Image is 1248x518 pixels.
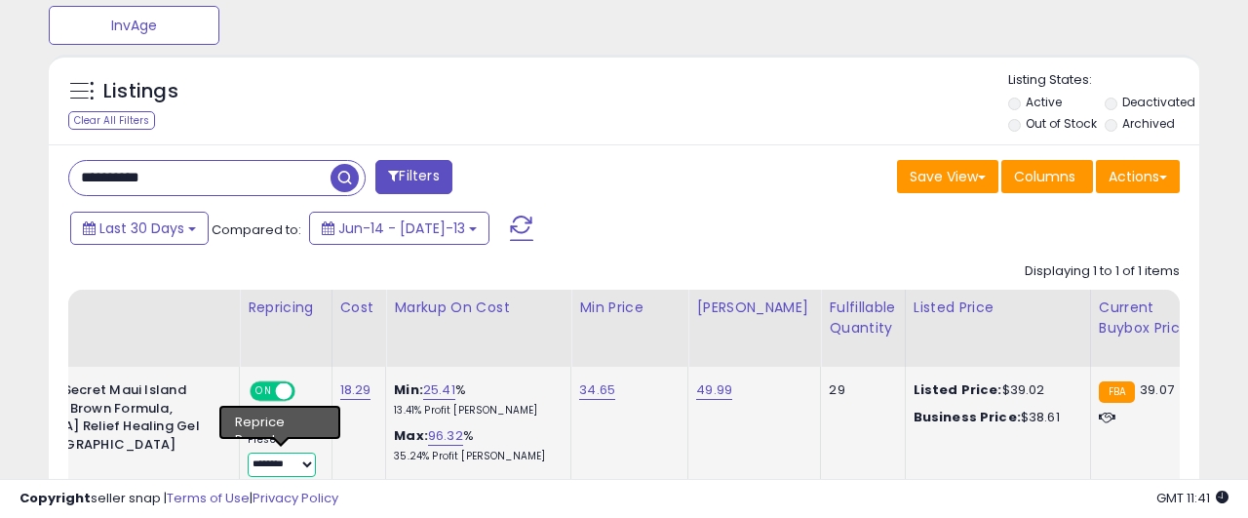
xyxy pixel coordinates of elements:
[248,433,317,477] div: Preset:
[248,412,317,429] div: Win BuyBox
[1026,115,1097,132] label: Out of Stock
[1008,71,1199,90] p: Listing States:
[394,427,556,463] div: %
[394,298,563,318] div: Markup on Cost
[829,381,889,399] div: 29
[99,219,184,238] span: Last 30 Days
[1122,115,1175,132] label: Archived
[292,383,324,400] span: OFF
[167,489,250,507] a: Terms of Use
[897,160,998,193] button: Save View
[579,298,680,318] div: Min Price
[340,298,378,318] div: Cost
[394,426,428,445] b: Max:
[394,380,423,399] b: Min:
[68,111,155,130] div: Clear All Filters
[914,380,1002,399] b: Listed Price:
[914,408,1021,426] b: Business Price:
[394,381,556,418] div: %
[423,380,455,400] a: 25.41
[829,298,896,339] div: Fulfillable Quantity
[253,489,338,507] a: Privacy Policy
[1026,94,1062,110] label: Active
[1001,160,1093,193] button: Columns
[49,6,219,45] button: InvAge
[19,489,91,507] strong: Copyright
[248,298,324,318] div: Repricing
[1099,298,1199,339] div: Current Buybox Price
[212,220,301,239] span: Compared to:
[1025,262,1180,281] div: Displaying 1 to 1 of 1 items
[70,212,209,245] button: Last 30 Days
[696,298,812,318] div: [PERSON_NAME]
[696,380,732,400] a: 49.99
[914,298,1082,318] div: Listed Price
[338,219,465,238] span: Jun-14 - [DATE]-13
[1140,380,1174,399] span: 39.07
[1099,381,1135,403] small: FBA
[1014,167,1075,186] span: Columns
[1156,489,1228,507] span: 2025-08-13 11:41 GMT
[579,380,615,400] a: 34.65
[386,290,571,367] th: The percentage added to the cost of goods (COGS) that forms the calculator for Min & Max prices.
[309,212,489,245] button: Jun-14 - [DATE]-13
[1096,160,1180,193] button: Actions
[375,160,451,194] button: Filters
[19,490,338,508] div: seller snap | |
[914,409,1075,426] div: $38.61
[1122,94,1195,110] label: Deactivated
[914,381,1075,399] div: $39.02
[103,78,178,105] h5: Listings
[252,383,276,400] span: ON
[340,380,371,400] a: 18.29
[394,450,556,463] p: 35.24% Profit [PERSON_NAME]
[428,426,463,446] a: 96.32
[394,404,556,418] p: 13.41% Profit [PERSON_NAME]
